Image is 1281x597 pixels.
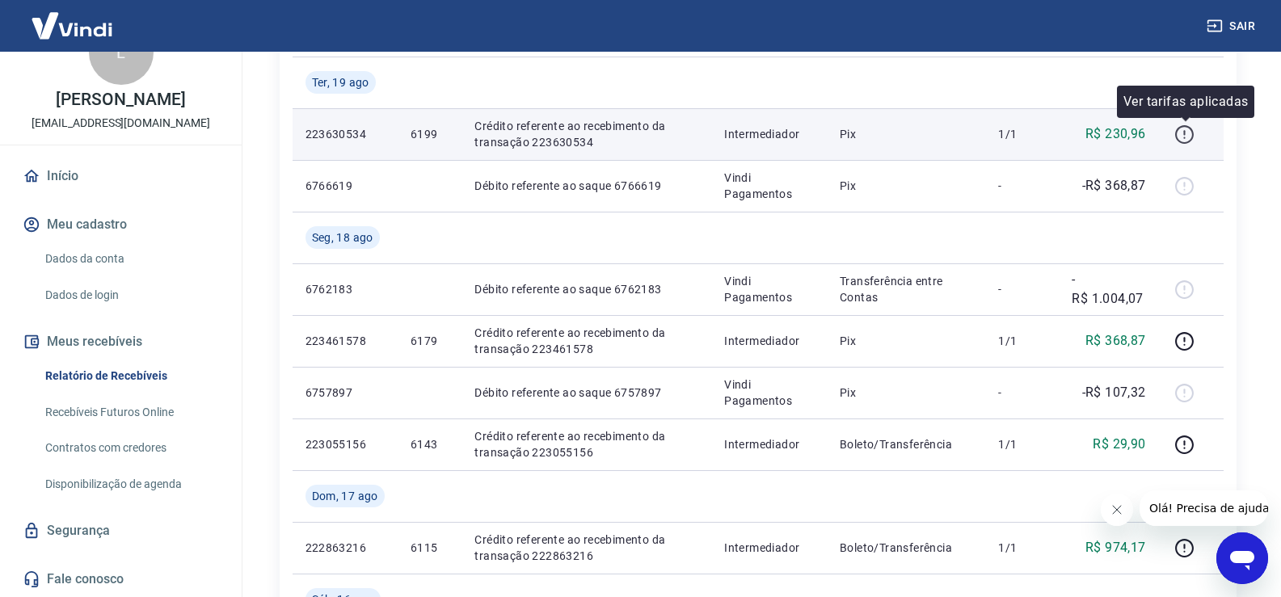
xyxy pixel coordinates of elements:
p: Intermediador [724,436,814,452]
p: Crédito referente ao recebimento da transação 223461578 [474,325,698,357]
p: Crédito referente ao recebimento da transação 223630534 [474,118,698,150]
p: [PERSON_NAME] [56,91,185,108]
p: R$ 974,17 [1085,538,1146,557]
p: 1/1 [998,436,1046,452]
p: - [998,178,1046,194]
button: Meu cadastro [19,207,222,242]
p: R$ 230,96 [1085,124,1146,144]
p: Pix [840,333,972,349]
p: Boleto/Transferência [840,540,972,556]
span: Dom, 17 ago [312,488,378,504]
p: Transferência entre Contas [840,273,972,305]
p: 223630534 [306,126,385,142]
img: Vindi [19,1,124,50]
a: Dados de login [39,279,222,312]
p: Ver tarifas aplicadas [1123,92,1248,111]
p: [EMAIL_ADDRESS][DOMAIN_NAME] [32,115,210,132]
a: Dados da conta [39,242,222,275]
button: Sair [1203,11,1262,41]
p: Pix [840,385,972,401]
a: Contratos com credores [39,431,222,465]
p: Vindi Pagamentos [724,376,814,409]
p: Débito referente ao saque 6766619 [474,178,698,194]
iframe: Botão para abrir a janela de mensagens [1216,532,1268,584]
p: R$ 29,90 [1093,435,1145,454]
p: Vindi Pagamentos [724,273,814,305]
a: Segurança [19,513,222,549]
p: Vindi Pagamentos [724,170,814,202]
p: Intermediador [724,333,814,349]
span: Ter, 19 ago [312,74,369,90]
p: - [998,385,1046,401]
p: Débito referente ao saque 6757897 [474,385,698,401]
p: Pix [840,178,972,194]
p: - [998,281,1046,297]
p: R$ 368,87 [1085,331,1146,351]
p: 6115 [411,540,449,556]
a: Fale conosco [19,561,222,597]
a: Disponibilização de agenda [39,468,222,501]
iframe: Fechar mensagem [1101,494,1133,526]
a: Início [19,158,222,194]
p: 1/1 [998,540,1046,556]
p: 6179 [411,333,449,349]
p: Intermediador [724,126,814,142]
p: Crédito referente ao recebimento da transação 223055156 [474,428,698,460]
a: Recebíveis Futuros Online [39,396,222,429]
p: 223055156 [306,436,385,452]
p: Pix [840,126,972,142]
p: -R$ 1.004,07 [1072,270,1145,309]
p: 223461578 [306,333,385,349]
p: Débito referente ao saque 6762183 [474,281,698,297]
p: Boleto/Transferência [840,436,972,452]
p: 1/1 [998,126,1046,142]
p: 6766619 [306,178,385,194]
a: Relatório de Recebíveis [39,359,222,393]
p: Crédito referente ao recebimento da transação 222863216 [474,532,698,564]
p: 6199 [411,126,449,142]
div: L [89,20,154,85]
button: Meus recebíveis [19,324,222,359]
p: -R$ 368,87 [1082,176,1146,195]
p: 1/1 [998,333,1046,349]
iframe: Mensagem da empresa [1140,490,1268,526]
p: Intermediador [724,540,814,556]
p: 6757897 [306,385,385,401]
p: 6762183 [306,281,385,297]
p: -R$ 107,32 [1082,383,1146,402]
p: 222863216 [306,540,385,556]
span: Olá! Precisa de ajuda? [10,11,136,24]
p: 6143 [411,436,449,452]
span: Seg, 18 ago [312,229,373,246]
